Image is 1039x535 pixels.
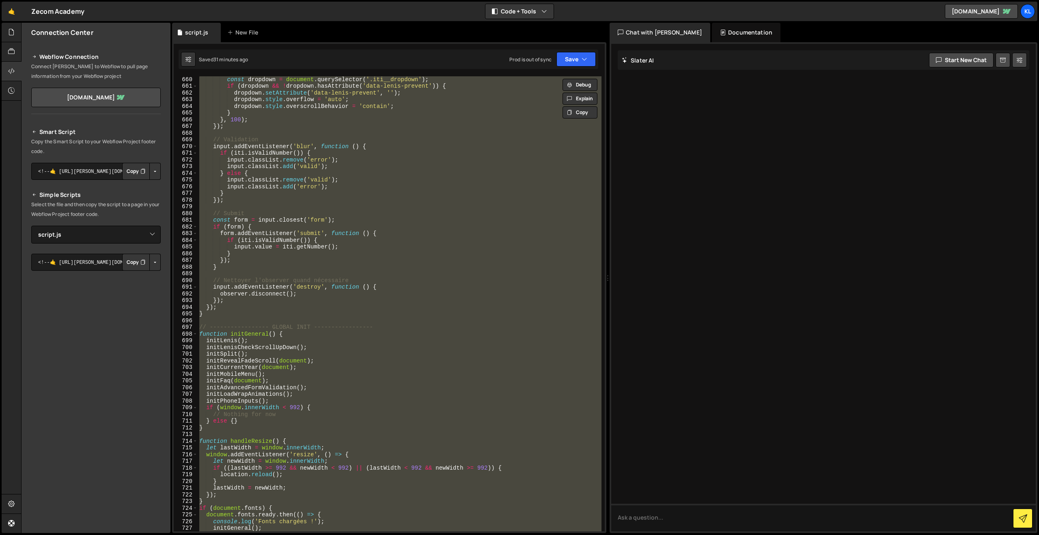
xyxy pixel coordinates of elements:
div: 719 [174,471,198,478]
div: 685 [174,244,198,250]
button: Save [556,52,596,67]
div: 667 [174,123,198,130]
div: 721 [174,485,198,492]
div: 716 [174,451,198,458]
button: Copy [563,106,597,119]
div: 676 [174,183,198,190]
div: 665 [174,110,198,116]
div: 703 [174,364,198,371]
div: 700 [174,344,198,351]
div: Saved [199,56,248,63]
div: 720 [174,478,198,485]
div: 699 [174,337,198,344]
div: 706 [174,384,198,391]
div: 695 [174,311,198,317]
div: 696 [174,317,198,324]
div: Button group with nested dropdown [122,254,161,271]
button: Copy [122,163,150,180]
div: 710 [174,411,198,418]
div: 718 [174,465,198,472]
textarea: <!--🤙 [URL][PERSON_NAME][DOMAIN_NAME]> <script>document.addEventListener("DOMContentLoaded", func... [31,163,161,180]
div: 668 [174,130,198,137]
p: Select the file and then copy the script to a page in your Webflow Project footer code. [31,200,161,219]
div: 707 [174,391,198,398]
div: 678 [174,197,198,204]
div: 679 [174,203,198,210]
h2: Smart Script [31,127,161,137]
div: 717 [174,458,198,465]
div: Zecom Academy [31,6,84,16]
div: 674 [174,170,198,177]
button: Debug [563,79,597,91]
div: 725 [174,511,198,518]
div: 680 [174,210,198,217]
div: 697 [174,324,198,331]
div: 723 [174,498,198,505]
div: 693 [174,297,198,304]
div: 705 [174,378,198,384]
div: 713 [174,431,198,438]
div: 682 [174,224,198,231]
div: 701 [174,351,198,358]
div: 711 [174,418,198,425]
div: 660 [174,76,198,83]
h2: Simple Scripts [31,190,161,200]
div: 671 [174,150,198,157]
div: 698 [174,331,198,338]
div: 687 [174,257,198,264]
div: 681 [174,217,198,224]
div: 726 [174,518,198,525]
div: 670 [174,143,198,150]
a: Kl [1020,4,1035,19]
div: Documentation [712,23,780,42]
div: 702 [174,358,198,365]
div: 686 [174,250,198,257]
div: 712 [174,425,198,431]
button: Explain [563,93,597,105]
a: 🤙 [2,2,22,21]
a: [DOMAIN_NAME] [945,4,1018,19]
div: 663 [174,96,198,103]
h2: Connection Center [31,28,93,37]
div: New File [227,28,261,37]
div: 688 [174,264,198,271]
h2: Slater AI [622,56,654,64]
div: 704 [174,371,198,378]
div: Button group with nested dropdown [122,163,161,180]
h2: Webflow Connection [31,52,161,62]
div: 709 [174,404,198,411]
div: 661 [174,83,198,90]
div: Prod is out of sync [509,56,552,63]
div: 708 [174,398,198,405]
div: 690 [174,277,198,284]
div: 662 [174,90,198,97]
iframe: YouTube video player [31,362,162,436]
button: Copy [122,254,150,271]
div: 677 [174,190,198,197]
textarea: <!--🤙 [URL][PERSON_NAME][DOMAIN_NAME]> <script>document.addEventListener("DOMContentLoaded", func... [31,254,161,271]
div: 714 [174,438,198,445]
div: 691 [174,284,198,291]
div: 692 [174,291,198,298]
div: 715 [174,444,198,451]
div: Chat with [PERSON_NAME] [610,23,710,42]
p: Copy the Smart Script to your Webflow Project footer code. [31,137,161,156]
iframe: YouTube video player [31,284,162,357]
div: 724 [174,505,198,512]
div: 31 minutes ago [213,56,248,63]
div: 666 [174,116,198,123]
div: 669 [174,136,198,143]
div: 722 [174,492,198,498]
div: 689 [174,270,198,277]
div: 727 [174,525,198,532]
button: Start new chat [929,53,994,67]
a: [DOMAIN_NAME] [31,88,161,107]
button: Code + Tools [485,4,554,19]
p: Connect [PERSON_NAME] to Webflow to pull page information from your Webflow project [31,62,161,81]
div: 694 [174,304,198,311]
div: 672 [174,157,198,164]
div: 683 [174,230,198,237]
div: script.js [185,28,208,37]
div: 675 [174,177,198,183]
